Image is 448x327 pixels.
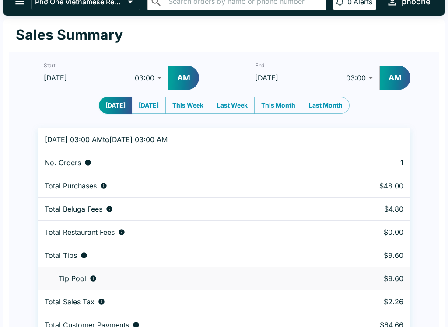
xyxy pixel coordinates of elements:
[45,158,81,167] p: No. Orders
[168,66,199,90] button: AM
[45,181,322,190] div: Aggregate order subtotals
[59,274,86,283] p: Tip Pool
[165,97,210,114] button: This Week
[336,181,403,190] p: $48.00
[336,158,403,167] p: 1
[336,274,403,283] p: $9.60
[45,205,102,213] p: Total Beluga Fees
[336,297,403,306] p: $2.26
[336,228,403,237] p: $0.00
[45,251,322,260] div: Combined individual and pooled tips
[336,251,403,260] p: $9.60
[45,158,322,167] div: Number of orders placed
[45,205,322,213] div: Fees paid by diners to Beluga
[45,135,322,144] p: [DATE] 03:00 AM to [DATE] 03:00 AM
[44,62,55,69] label: Start
[255,62,265,69] label: End
[45,297,94,306] p: Total Sales Tax
[249,66,336,90] input: Choose date, selected date is Sep 9, 2025
[45,251,77,260] p: Total Tips
[45,228,115,237] p: Total Restaurant Fees
[302,97,350,114] button: Last Month
[45,297,322,306] div: Sales tax paid by diners
[380,66,410,90] button: AM
[16,26,123,44] h1: Sales Summary
[45,181,97,190] p: Total Purchases
[38,66,125,90] input: Choose date, selected date is Sep 8, 2025
[99,97,132,114] button: [DATE]
[254,97,302,114] button: This Month
[336,205,403,213] p: $4.80
[45,228,322,237] div: Fees paid by diners to restaurant
[45,274,322,283] div: Tips unclaimed by a waiter
[132,97,166,114] button: [DATE]
[210,97,255,114] button: Last Week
